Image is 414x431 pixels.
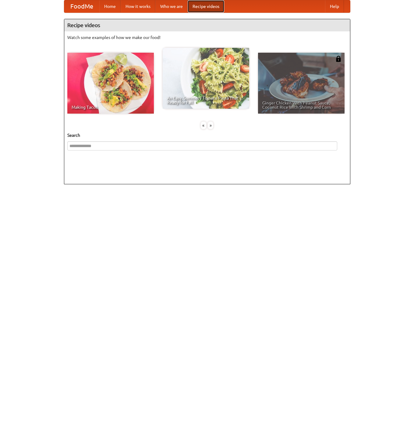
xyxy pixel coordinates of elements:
img: 483408.png [335,56,341,62]
a: An Easy, Summery Tomato Pasta That's Ready for Fall [163,48,249,109]
a: Help [325,0,344,12]
a: Making Tacos [67,53,154,114]
span: Making Tacos [72,105,150,109]
span: An Easy, Summery Tomato Pasta That's Ready for Fall [167,96,245,104]
div: « [201,122,206,129]
h5: Search [67,132,347,138]
a: Home [99,0,121,12]
div: » [208,122,213,129]
a: Recipe videos [188,0,224,12]
a: Who we are [155,0,188,12]
h4: Recipe videos [64,19,350,31]
a: How it works [121,0,155,12]
p: Watch some examples of how we make our food! [67,34,347,41]
a: FoodMe [64,0,99,12]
